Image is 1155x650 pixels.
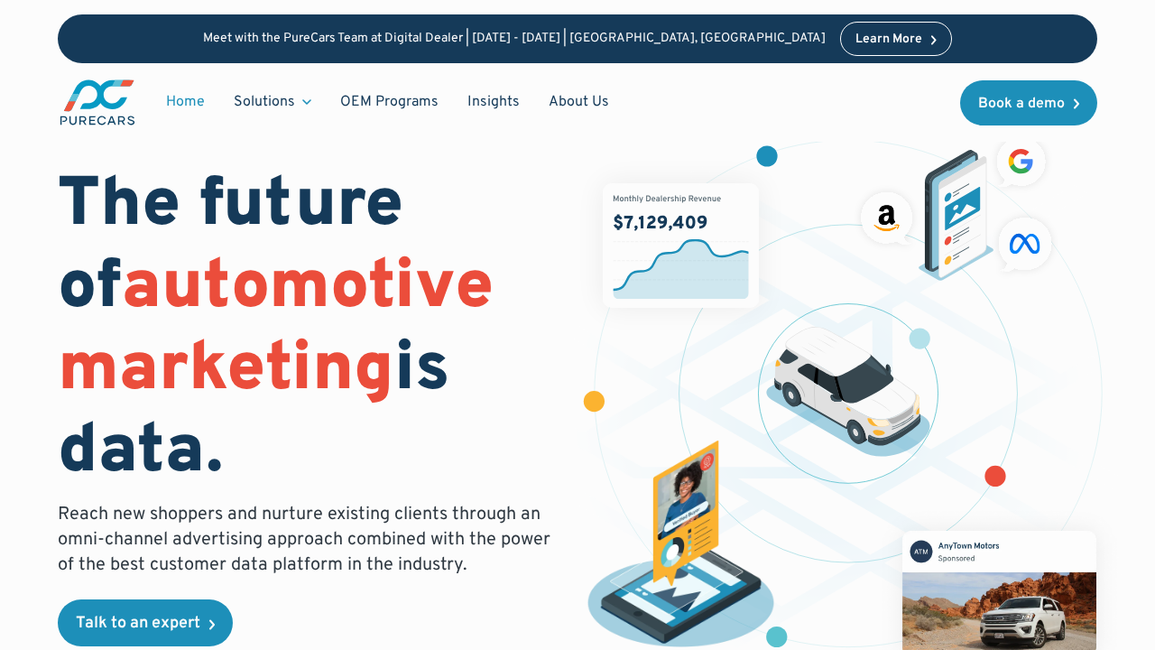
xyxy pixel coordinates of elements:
img: chart showing monthly dealership revenue of $7m [603,183,759,308]
div: Book a demo [978,97,1065,111]
a: About Us [534,85,624,119]
a: OEM Programs [326,85,453,119]
div: Talk to an expert [76,616,200,632]
a: Learn More [840,22,952,56]
span: automotive marketing [58,246,494,414]
a: Book a demo [960,80,1097,125]
div: Solutions [234,92,295,112]
div: Learn More [855,33,922,46]
img: ads on social media and advertising partners [854,130,1059,281]
a: Talk to an expert [58,599,233,646]
a: Insights [453,85,534,119]
img: purecars logo [58,78,137,127]
img: illustration of a vehicle [766,327,930,457]
a: Home [152,85,219,119]
div: Solutions [219,85,326,119]
p: Meet with the PureCars Team at Digital Dealer | [DATE] - [DATE] | [GEOGRAPHIC_DATA], [GEOGRAPHIC_... [203,32,826,47]
a: main [58,78,137,127]
p: Reach new shoppers and nurture existing clients through an omni-channel advertising approach comb... [58,502,556,578]
h1: The future of is data. [58,166,556,496]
